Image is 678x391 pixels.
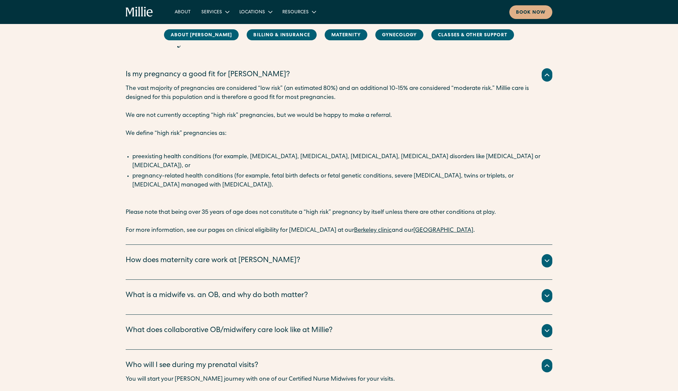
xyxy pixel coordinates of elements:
[431,29,514,40] a: Classes & Other Support
[164,29,239,40] a: About [PERSON_NAME]
[126,375,552,384] p: You will start your [PERSON_NAME] journey with one of our Certified Nurse Midwives for your visits.
[282,9,309,16] div: Resources
[413,227,473,233] a: [GEOGRAPHIC_DATA]
[325,29,367,40] a: MAternity
[126,325,333,336] div: What does collaborative OB/midwifery care look like at Millie?
[126,290,308,301] div: What is a midwife vs. an OB, and why do both matter?
[277,6,321,17] div: Resources
[126,199,552,208] p: ‍
[239,9,265,16] div: Locations
[201,9,222,16] div: Services
[126,120,552,129] p: ‍
[126,138,552,147] p: ‍
[126,255,300,266] div: How does maternity care work at [PERSON_NAME]?
[247,29,316,40] a: Billing & Insurance
[126,360,258,371] div: Who will I see during my prenatal visits?
[126,7,153,17] a: home
[126,208,552,235] p: Please note that being over 35 years of age does not constitute a “high risk” pregnancy by itself...
[132,153,552,171] li: preexisting health conditions (for example, [MEDICAL_DATA], [MEDICAL_DATA], [MEDICAL_DATA], [MEDI...
[516,9,546,16] div: Book now
[126,102,552,111] p: ‍
[375,29,423,40] a: Gynecology
[169,6,196,17] a: About
[132,172,552,190] li: pregnancy-related health conditions (for example, fetal birth defects or fetal genetic conditions...
[509,5,552,19] a: Book now
[126,84,552,102] p: The vast majority of pregnancies are considered “low risk” (an estimated 80%) and an additional 1...
[126,129,552,138] p: We define “high risk” pregnancies as:
[234,6,277,17] div: Locations
[196,6,234,17] div: Services
[354,227,392,233] a: Berkeley clinic
[126,70,290,81] div: Is my pregnancy a good fit for [PERSON_NAME]?
[126,111,552,120] p: We are not currently accepting “high risk” pregnancies, but we would be happy to make a referral.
